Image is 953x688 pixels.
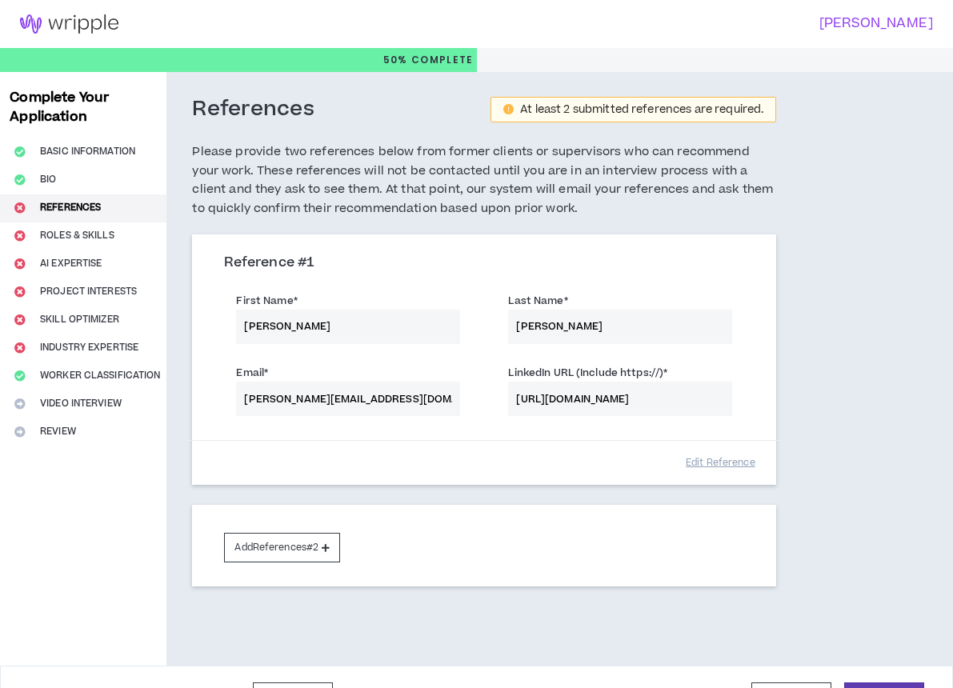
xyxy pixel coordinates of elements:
span: Complete [408,53,474,67]
span: exclamation-circle [503,104,514,114]
h5: Please provide two references below from former clients or supervisors who can recommend your wor... [192,142,776,218]
h3: Reference # 1 [224,254,744,272]
h3: [PERSON_NAME] [466,16,933,31]
button: Edit Reference [680,449,760,477]
iframe: Intercom live chat [16,634,54,672]
div: At least 2 submitted references are required. [520,104,763,115]
h3: Complete Your Application [3,88,163,126]
h3: References [192,96,314,123]
p: 50% [383,48,474,72]
button: AddReferences#2 [224,533,340,562]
